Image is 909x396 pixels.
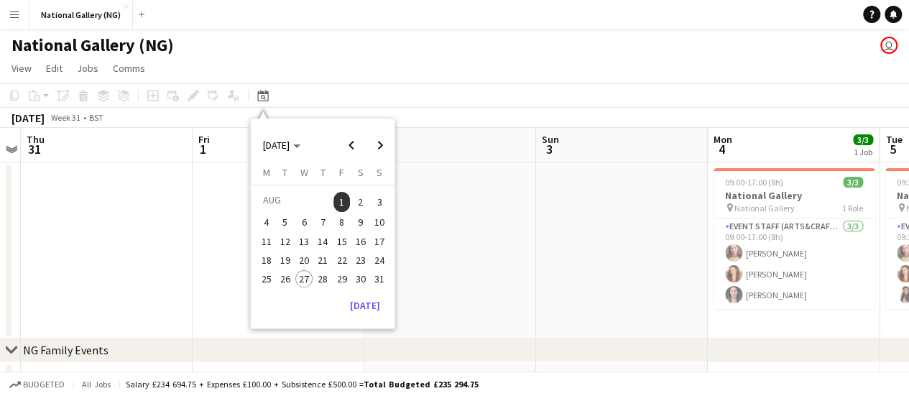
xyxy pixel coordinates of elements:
[277,233,294,250] span: 12
[71,59,104,78] a: Jobs
[295,252,313,269] span: 20
[320,166,326,179] span: T
[711,141,732,157] span: 4
[295,213,313,231] button: 06-08-2025
[366,131,394,160] button: Next month
[371,192,388,212] span: 3
[257,251,275,270] button: 18-08-2025
[276,213,295,231] button: 05-08-2025
[23,379,65,390] span: Budgeted
[277,270,294,287] span: 26
[371,270,388,287] span: 31
[542,133,559,146] span: Sun
[40,59,68,78] a: Edit
[370,190,389,213] button: 03-08-2025
[880,37,898,54] app-user-avatar: Bala McAlinn
[258,270,275,287] span: 25
[883,141,902,157] span: 5
[313,270,332,288] button: 28-08-2025
[198,133,210,146] span: Fri
[77,62,98,75] span: Jobs
[370,232,389,251] button: 17-08-2025
[7,377,67,392] button: Budgeted
[352,192,369,212] span: 2
[344,294,386,317] button: [DATE]
[29,1,133,29] button: National Gallery (NG)
[885,133,902,146] span: Tue
[842,203,863,213] span: 1 Role
[276,270,295,288] button: 26-08-2025
[333,252,351,269] span: 22
[295,233,313,250] span: 13
[351,251,370,270] button: 23-08-2025
[314,270,331,287] span: 28
[263,139,290,152] span: [DATE]
[339,166,344,179] span: F
[295,270,313,287] span: 27
[714,133,732,146] span: Mon
[313,251,332,270] button: 21-08-2025
[314,214,331,231] span: 7
[89,112,103,123] div: BST
[351,270,370,288] button: 30-08-2025
[107,59,151,78] a: Comms
[300,166,308,179] span: W
[377,166,382,179] span: S
[258,252,275,269] span: 18
[11,62,32,75] span: View
[371,252,388,269] span: 24
[313,232,332,251] button: 14-08-2025
[295,270,313,288] button: 27-08-2025
[351,232,370,251] button: 16-08-2025
[295,232,313,251] button: 13-08-2025
[714,189,875,202] h3: National Gallery
[371,233,388,250] span: 17
[277,214,294,231] span: 5
[734,203,795,213] span: National Gallery
[24,141,45,157] span: 31
[332,190,351,213] button: 01-08-2025
[276,251,295,270] button: 19-08-2025
[113,62,145,75] span: Comms
[295,251,313,270] button: 20-08-2025
[714,168,875,309] app-job-card: 09:00-17:00 (8h)3/3National Gallery National Gallery1 RoleEvent Staff (Arts&Crafts)3/309:00-17:00...
[714,218,875,309] app-card-role: Event Staff (Arts&Crafts)3/309:00-17:00 (8h)[PERSON_NAME][PERSON_NAME][PERSON_NAME]
[126,379,479,390] div: Salary £234 694.75 + Expenses £100.00 + Subsistence £500.00 =
[332,270,351,288] button: 29-08-2025
[313,213,332,231] button: 07-08-2025
[27,133,45,146] span: Thu
[6,59,37,78] a: View
[351,190,370,213] button: 02-08-2025
[314,252,331,269] span: 21
[337,131,366,160] button: Previous month
[854,147,872,157] div: 1 Job
[257,190,332,213] td: AUG
[262,166,269,179] span: M
[257,132,306,158] button: Choose month and year
[352,270,369,287] span: 30
[370,213,389,231] button: 10-08-2025
[257,213,275,231] button: 04-08-2025
[364,379,479,390] span: Total Budgeted £235 294.75
[371,214,388,231] span: 10
[11,111,45,125] div: [DATE]
[332,213,351,231] button: 08-08-2025
[46,62,63,75] span: Edit
[47,112,83,123] span: Week 31
[370,251,389,270] button: 24-08-2025
[332,251,351,270] button: 22-08-2025
[352,214,369,231] span: 9
[196,141,210,157] span: 1
[257,270,275,288] button: 25-08-2025
[540,141,559,157] span: 3
[333,192,351,212] span: 1
[314,233,331,250] span: 14
[725,177,783,188] span: 09:00-17:00 (8h)
[257,232,275,251] button: 11-08-2025
[853,134,873,145] span: 3/3
[333,233,351,250] span: 15
[282,166,287,179] span: T
[277,252,294,269] span: 19
[276,232,295,251] button: 12-08-2025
